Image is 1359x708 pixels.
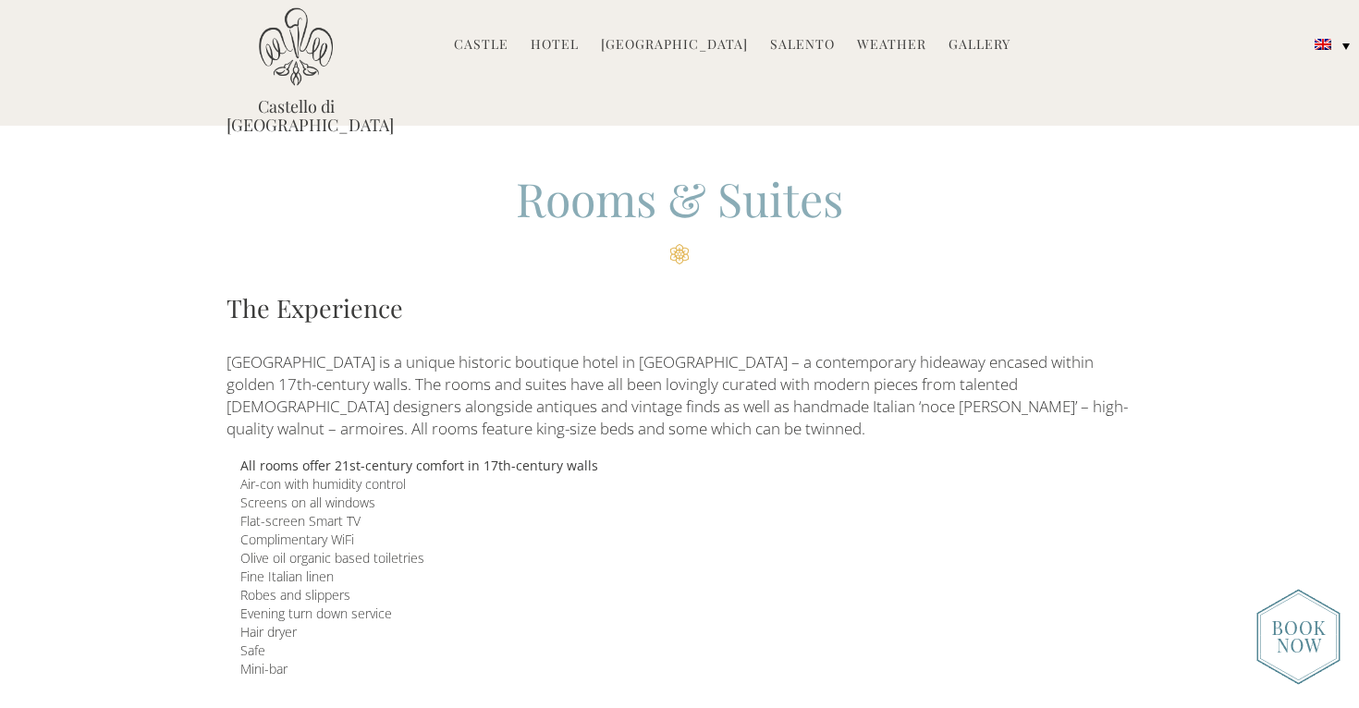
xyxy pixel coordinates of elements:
[259,7,333,86] img: Castello di Ugento
[226,351,1132,441] p: [GEOGRAPHIC_DATA] is a unique historic boutique hotel in [GEOGRAPHIC_DATA] – a contemporary hidea...
[1315,39,1331,50] img: English
[226,289,1132,326] h3: The Experience
[949,35,1010,56] a: Gallery
[226,167,1132,264] h2: Rooms & Suites
[454,35,508,56] a: Castle
[770,35,835,56] a: Salento
[1256,589,1341,685] img: new-booknow.png
[226,475,1160,678] div: Air-con with humidity control Screens on all windows Flat-screen Smart TV Complimentary WiFi Oliv...
[857,35,926,56] a: Weather
[531,35,579,56] a: Hotel
[240,457,598,474] b: All rooms offer 21st-century comfort in 17th-century walls
[226,97,365,134] a: Castello di [GEOGRAPHIC_DATA]
[601,35,748,56] a: [GEOGRAPHIC_DATA]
